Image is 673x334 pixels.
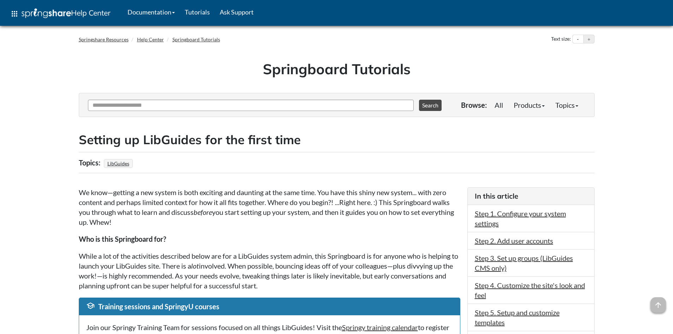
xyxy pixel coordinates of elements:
a: Step 2. Add user accounts [475,236,553,245]
p: Browse: [461,100,487,110]
a: apps Help Center [5,3,116,24]
p: We know—getting a new system is both exciting and daunting at the same time. You have this shiny ... [79,187,460,227]
em: before [194,208,212,216]
a: arrow_upward [650,298,666,306]
a: Documentation [123,3,180,21]
em: lot [191,262,199,270]
a: LibGuides [106,158,130,169]
a: Springboard Tutorials [172,36,220,42]
a: Ask Support [215,3,259,21]
span: Help Center [71,8,111,17]
h2: Setting up LibGuides for the first time [79,131,595,148]
button: Increase text size [584,35,594,43]
a: Step 4. Customize the site's look and feel [475,281,585,299]
p: While a lot of the activities described below are for a LibGuides system admin, this Springboard ... [79,251,460,291]
a: Springshare Resources [79,36,129,42]
a: Step 3. Set up groups (LibGuides CMS only) [475,254,573,272]
a: Springy training calendar [342,323,418,332]
span: apps [10,10,19,18]
a: Topics [550,98,584,112]
a: Step 5. Setup and customize templates [475,308,560,327]
span: arrow_upward [650,297,666,313]
span: school [86,301,95,310]
span: Training sessions and SpringyU courses [98,302,219,311]
h1: Springboard Tutorials [84,59,589,79]
a: Tutorials [180,3,215,21]
button: Decrease text size [573,35,583,43]
a: Products [508,98,550,112]
a: Step 1. Configure your system settings [475,209,566,228]
button: Search [419,100,442,111]
a: Help Center [137,36,164,42]
div: Text size: [550,35,572,44]
strong: Who is this Springboard for? [79,235,166,243]
a: All [489,98,508,112]
div: Topics: [79,156,102,169]
img: Springshare [22,8,71,18]
h3: In this article [475,191,587,201]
